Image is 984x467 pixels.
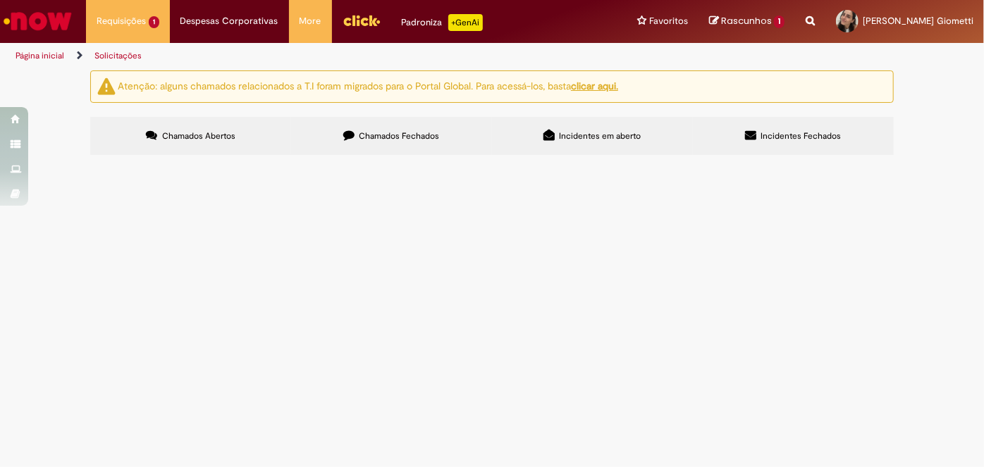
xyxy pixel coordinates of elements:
span: Rascunhos [721,14,772,27]
div: Padroniza [402,14,483,31]
img: ServiceNow [1,7,74,35]
span: Despesas Corporativas [180,14,278,28]
span: Incidentes em aberto [560,130,641,142]
span: 1 [149,16,159,28]
img: click_logo_yellow_360x200.png [343,10,381,31]
span: Chamados Fechados [359,130,440,142]
span: More [300,14,321,28]
p: +GenAi [448,14,483,31]
span: Incidentes Fechados [761,130,842,142]
span: Chamados Abertos [162,130,235,142]
a: Rascunhos [709,15,785,28]
span: Requisições [97,14,146,28]
a: Página inicial [16,50,64,61]
span: [PERSON_NAME] Giometti [863,15,973,27]
span: Favoritos [649,14,688,28]
ul: Trilhas de página [11,43,646,69]
ng-bind-html: Atenção: alguns chamados relacionados a T.I foram migrados para o Portal Global. Para acessá-los,... [118,80,618,92]
span: 1 [774,15,785,28]
a: clicar aqui. [571,80,618,92]
a: Solicitações [94,50,142,61]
